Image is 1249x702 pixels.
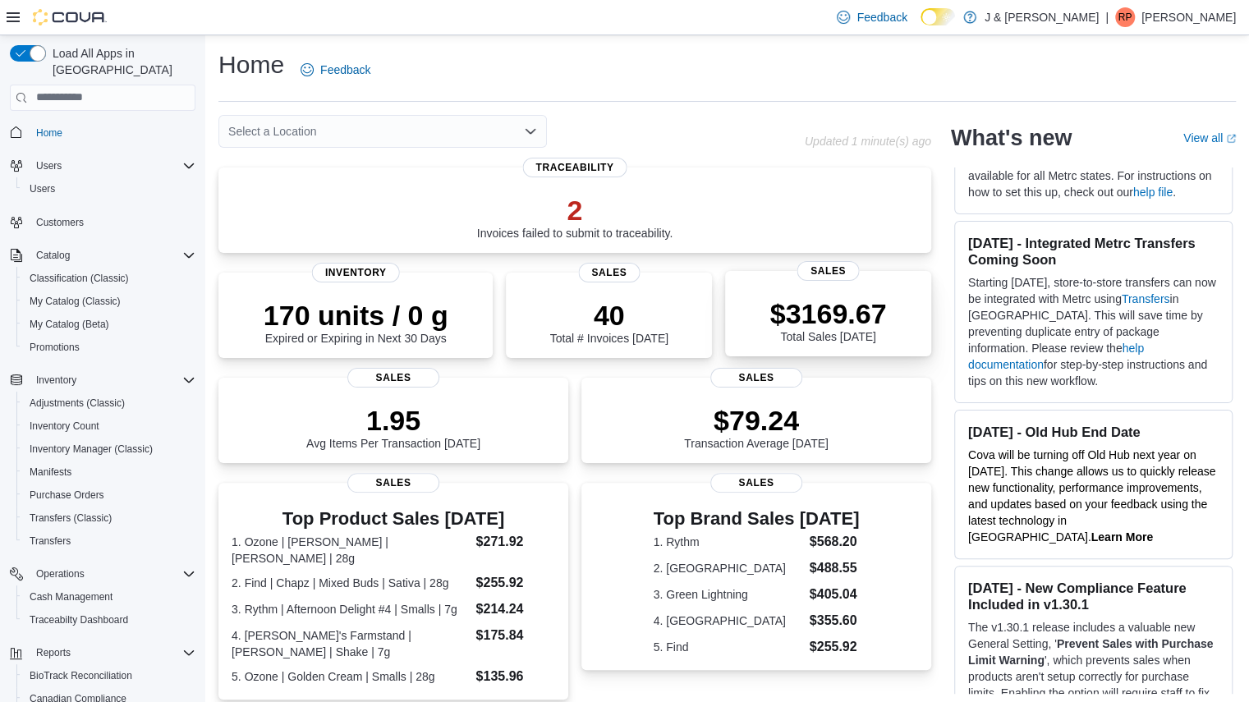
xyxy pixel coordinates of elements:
a: My Catalog (Classic) [23,291,127,311]
dd: $255.92 [810,637,860,657]
dt: 1. Ozone | [PERSON_NAME] | [PERSON_NAME] | 28g [232,534,469,567]
span: Inventory Count [23,416,195,436]
a: My Catalog (Beta) [23,314,116,334]
p: [PERSON_NAME] [1141,7,1236,27]
span: RP [1118,7,1132,27]
span: Adjustments (Classic) [30,397,125,410]
span: Traceabilty Dashboard [23,610,195,630]
a: Learn More [1091,530,1152,544]
button: Catalog [3,244,202,267]
dt: 1. Rythm [654,534,803,550]
a: Transfers [1122,292,1170,305]
p: $3169.67 [770,297,887,330]
span: Transfers (Classic) [30,512,112,525]
span: Users [30,182,55,195]
strong: Prevent Sales with Purchase Limit Warning [968,637,1213,667]
span: Reports [36,646,71,659]
span: Sales [347,368,439,388]
span: Adjustments (Classic) [23,393,195,413]
h1: Home [218,48,284,81]
span: Home [36,126,62,140]
button: Adjustments (Classic) [16,392,202,415]
dt: 3. Green Lightning [654,586,803,603]
span: Sales [347,473,439,493]
span: Inventory Count [30,420,99,433]
h3: [DATE] - Integrated Metrc Transfers Coming Soon [968,235,1219,268]
div: Total Sales [DATE] [770,297,887,343]
a: Manifests [23,462,78,482]
span: Promotions [30,341,80,354]
button: My Catalog (Classic) [16,290,202,313]
span: Transfers [23,531,195,551]
span: Manifests [23,462,195,482]
span: Load All Apps in [GEOGRAPHIC_DATA] [46,45,195,78]
a: Customers [30,213,90,232]
span: Purchase Orders [30,489,104,502]
button: Operations [30,564,91,584]
div: Total # Invoices [DATE] [549,299,668,345]
span: Sales [797,261,859,281]
dt: 2. Find | Chapz | Mixed Buds | Sativa | 28g [232,575,469,591]
span: Traceability [522,158,627,177]
dd: $568.20 [810,532,860,552]
span: Cova will be turning off Old Hub next year on [DATE]. This change allows us to quickly release ne... [968,448,1215,544]
dd: $214.24 [475,599,554,619]
span: Sales [710,368,802,388]
span: Users [36,159,62,172]
button: Transfers (Classic) [16,507,202,530]
button: Cash Management [16,585,202,608]
span: Sales [578,263,640,282]
a: Adjustments (Classic) [23,393,131,413]
button: Users [16,177,202,200]
span: Operations [36,567,85,580]
button: Transfers [16,530,202,553]
a: Inventory Manager (Classic) [23,439,159,459]
span: Sales [710,473,802,493]
button: Classification (Classic) [16,267,202,290]
p: | [1105,7,1109,27]
span: Home [30,122,195,143]
a: Feedback [830,1,913,34]
button: Inventory [3,369,202,392]
div: Invoices failed to submit to traceability. [477,194,673,240]
dd: $175.84 [475,626,554,645]
span: Feedback [856,9,907,25]
span: Customers [30,212,195,232]
a: View allExternal link [1183,131,1236,145]
span: Operations [30,564,195,584]
p: 40 [549,299,668,332]
div: Transaction Average [DATE] [684,404,829,450]
img: Cova [33,9,107,25]
svg: External link [1226,134,1236,144]
h3: Top Brand Sales [DATE] [654,509,860,529]
a: Transfers (Classic) [23,508,118,528]
button: BioTrack Reconciliation [16,664,202,687]
button: Promotions [16,336,202,359]
button: Customers [3,210,202,234]
span: Catalog [36,249,70,262]
span: BioTrack Reconciliation [23,666,195,686]
dt: 5. Find [654,639,803,655]
button: Open list of options [524,125,537,138]
dt: 5. Ozone | Golden Cream | Smalls | 28g [232,668,469,685]
dd: $271.92 [475,532,554,552]
span: My Catalog (Beta) [30,318,109,331]
span: Transfers (Classic) [23,508,195,528]
h3: [DATE] - Old Hub End Date [968,424,1219,440]
button: Traceabilty Dashboard [16,608,202,631]
span: Users [23,179,195,199]
button: Inventory Count [16,415,202,438]
span: Cash Management [30,590,113,603]
span: Classification (Classic) [23,268,195,288]
span: Feedback [320,62,370,78]
p: Updated 1 minute(s) ago [805,135,931,148]
span: Cash Management [23,587,195,607]
a: Inventory Count [23,416,106,436]
p: 1.95 [306,404,480,437]
button: Users [3,154,202,177]
button: Purchase Orders [16,484,202,507]
dd: $488.55 [810,558,860,578]
button: Users [30,156,68,176]
button: Inventory Manager (Classic) [16,438,202,461]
